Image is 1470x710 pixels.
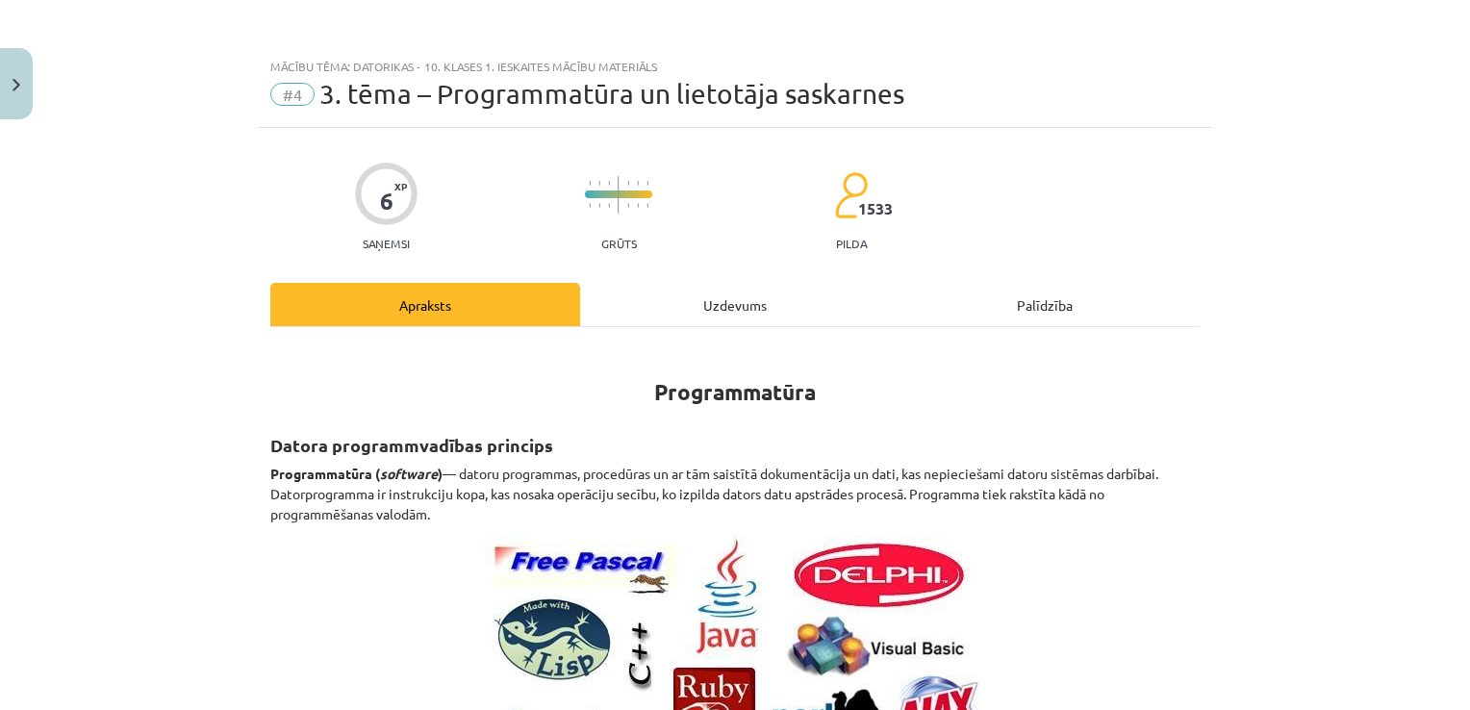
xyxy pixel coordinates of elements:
[270,465,443,482] strong: Programmatūra ( )
[580,283,890,326] div: Uzdevums
[646,203,648,208] img: icon-short-line-57e1e144782c952c97e751825c79c345078a6d821885a25fce030b3d8c18986b.svg
[13,79,20,91] img: icon-close-lesson-0947bae3869378f0d4975bcd49f059093ad1ed9edebbc8119c70593378902aed.svg
[890,283,1200,326] div: Palīdzība
[834,171,868,219] img: students-c634bb4e5e11cddfef0936a35e636f08e4e9abd3cc4e673bd6f9a4125e45ecb1.svg
[858,200,893,217] span: 1533
[637,203,639,208] img: icon-short-line-57e1e144782c952c97e751825c79c345078a6d821885a25fce030b3d8c18986b.svg
[608,203,610,208] img: icon-short-line-57e1e144782c952c97e751825c79c345078a6d821885a25fce030b3d8c18986b.svg
[394,181,407,191] span: XP
[608,181,610,186] img: icon-short-line-57e1e144782c952c97e751825c79c345078a6d821885a25fce030b3d8c18986b.svg
[598,181,600,186] img: icon-short-line-57e1e144782c952c97e751825c79c345078a6d821885a25fce030b3d8c18986b.svg
[270,464,1200,524] p: — datoru programmas, procedūras un ar tām saistītā dokumentācija un dati, kas nepieciešami datoru...
[380,188,393,215] div: 6
[270,60,1200,73] div: Mācību tēma: Datorikas - 10. klases 1. ieskaites mācību materiāls
[654,378,816,406] strong: Programmatūra
[637,181,639,186] img: icon-short-line-57e1e144782c952c97e751825c79c345078a6d821885a25fce030b3d8c18986b.svg
[627,203,629,208] img: icon-short-line-57e1e144782c952c97e751825c79c345078a6d821885a25fce030b3d8c18986b.svg
[601,237,637,250] p: Grūts
[270,83,315,106] span: #4
[270,283,580,326] div: Apraksts
[319,78,904,110] span: 3. tēma – Programmatūra un lietotāja saskarnes
[380,465,438,482] em: software
[627,181,629,186] img: icon-short-line-57e1e144782c952c97e751825c79c345078a6d821885a25fce030b3d8c18986b.svg
[836,237,867,250] p: pilda
[646,181,648,186] img: icon-short-line-57e1e144782c952c97e751825c79c345078a6d821885a25fce030b3d8c18986b.svg
[589,203,591,208] img: icon-short-line-57e1e144782c952c97e751825c79c345078a6d821885a25fce030b3d8c18986b.svg
[618,176,620,214] img: icon-long-line-d9ea69661e0d244f92f715978eff75569469978d946b2353a9bb055b3ed8787d.svg
[355,237,418,250] p: Saņemsi
[270,434,553,456] strong: Datora programmvadības princips
[598,203,600,208] img: icon-short-line-57e1e144782c952c97e751825c79c345078a6d821885a25fce030b3d8c18986b.svg
[589,181,591,186] img: icon-short-line-57e1e144782c952c97e751825c79c345078a6d821885a25fce030b3d8c18986b.svg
